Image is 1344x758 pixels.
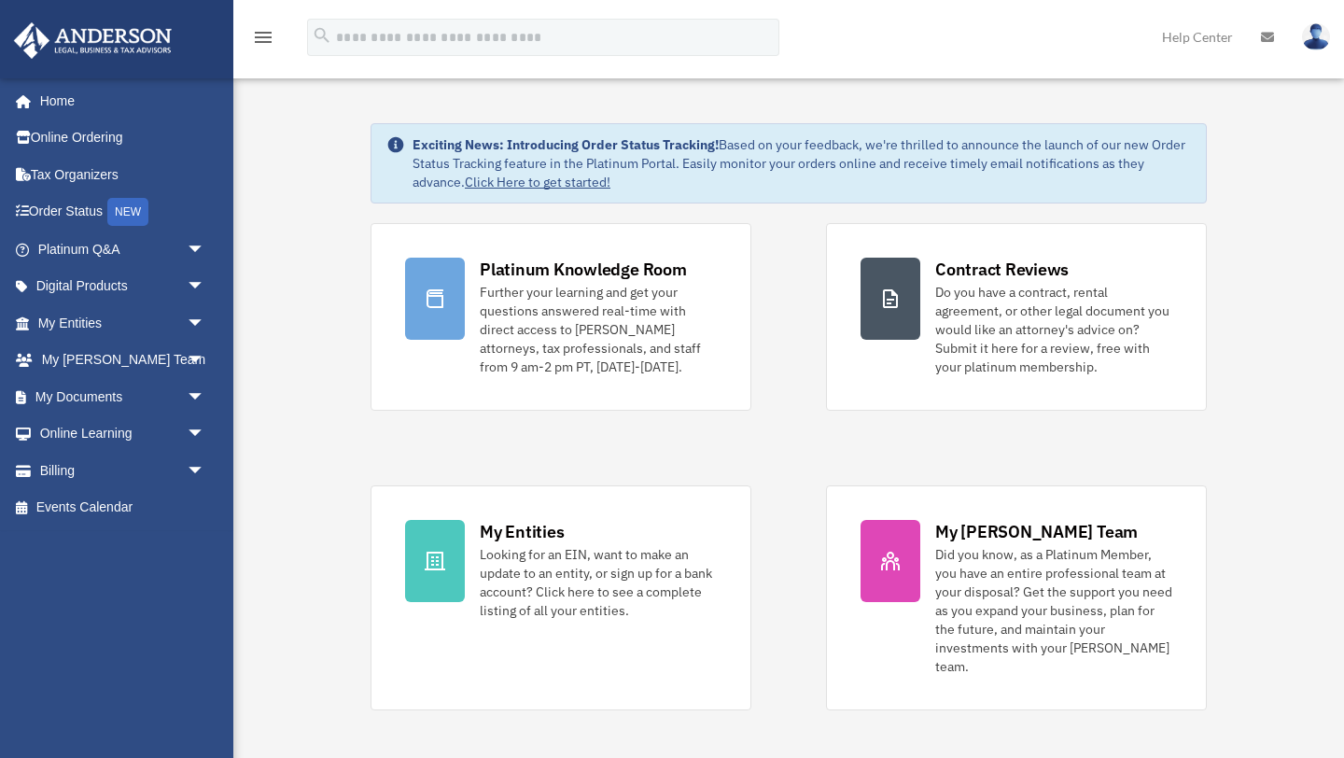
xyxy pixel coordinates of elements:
a: Online Learningarrow_drop_down [13,415,233,453]
a: My Entitiesarrow_drop_down [13,304,233,342]
i: menu [252,26,274,49]
span: arrow_drop_down [187,268,224,306]
a: Order StatusNEW [13,193,233,232]
span: arrow_drop_down [187,342,224,380]
div: NEW [107,198,148,226]
a: Billingarrow_drop_down [13,452,233,489]
a: My [PERSON_NAME] Teamarrow_drop_down [13,342,233,379]
a: Tax Organizers [13,156,233,193]
a: Click Here to get started! [465,174,610,190]
a: menu [252,33,274,49]
img: User Pic [1302,23,1330,50]
a: Events Calendar [13,489,233,526]
a: Contract Reviews Do you have a contract, rental agreement, or other legal document you would like... [826,223,1207,411]
span: arrow_drop_down [187,304,224,343]
div: My [PERSON_NAME] Team [935,520,1138,543]
div: Did you know, as a Platinum Member, you have an entire professional team at your disposal? Get th... [935,545,1172,676]
div: My Entities [480,520,564,543]
a: Platinum Knowledge Room Further your learning and get your questions answered real-time with dire... [371,223,751,411]
a: My Documentsarrow_drop_down [13,378,233,415]
div: Do you have a contract, rental agreement, or other legal document you would like an attorney's ad... [935,283,1172,376]
a: My Entities Looking for an EIN, want to make an update to an entity, or sign up for a bank accoun... [371,485,751,710]
div: Based on your feedback, we're thrilled to announce the launch of our new Order Status Tracking fe... [413,135,1191,191]
i: search [312,25,332,46]
div: Further your learning and get your questions answered real-time with direct access to [PERSON_NAM... [480,283,717,376]
strong: Exciting News: Introducing Order Status Tracking! [413,136,719,153]
a: My [PERSON_NAME] Team Did you know, as a Platinum Member, you have an entire professional team at... [826,485,1207,710]
span: arrow_drop_down [187,378,224,416]
div: Looking for an EIN, want to make an update to an entity, or sign up for a bank account? Click her... [480,545,717,620]
a: Digital Productsarrow_drop_down [13,268,233,305]
span: arrow_drop_down [187,415,224,454]
div: Platinum Knowledge Room [480,258,687,281]
a: Home [13,82,224,119]
span: arrow_drop_down [187,231,224,269]
img: Anderson Advisors Platinum Portal [8,22,177,59]
a: Online Ordering [13,119,233,157]
div: Contract Reviews [935,258,1069,281]
span: arrow_drop_down [187,452,224,490]
a: Platinum Q&Aarrow_drop_down [13,231,233,268]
